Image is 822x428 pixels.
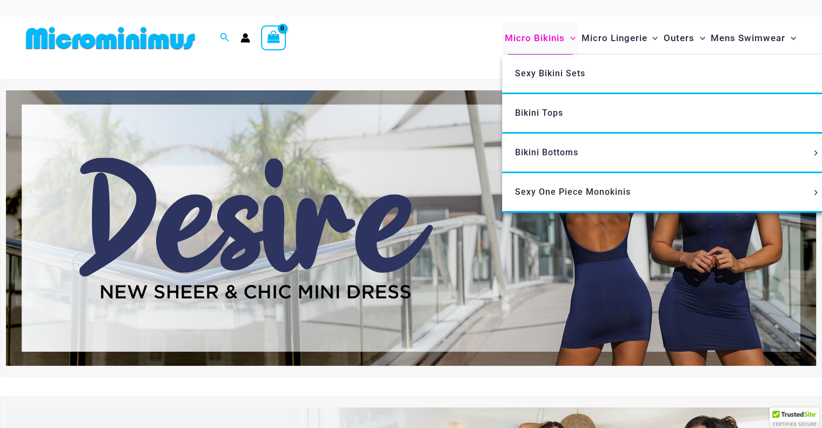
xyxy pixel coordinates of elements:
span: Sexy Bikini Sets [515,68,585,78]
img: Desire me Navy Dress [6,90,816,366]
a: Micro BikinisMenu ToggleMenu Toggle [502,22,578,55]
span: Bikini Tops [515,108,563,118]
a: View Shopping Cart, empty [261,25,286,50]
span: Menu Toggle [785,24,796,52]
a: Micro LingerieMenu ToggleMenu Toggle [578,22,660,55]
span: Micro Lingerie [581,24,647,52]
div: TrustedSite Certified [770,407,819,428]
span: Menu Toggle [694,24,705,52]
span: Menu Toggle [565,24,576,52]
span: Sexy One Piece Monokinis [515,187,631,197]
span: Bikini Bottoms [515,147,578,157]
nav: Site Navigation [500,20,800,56]
span: Menu Toggle [810,190,822,195]
span: Menu Toggle [810,150,822,156]
span: Menu Toggle [647,24,658,52]
span: Mens Swimwear [711,24,785,52]
a: Mens SwimwearMenu ToggleMenu Toggle [708,22,799,55]
span: Outers [664,24,694,52]
span: Micro Bikinis [505,24,565,52]
a: Account icon link [240,33,250,43]
a: OutersMenu ToggleMenu Toggle [661,22,708,55]
img: MM SHOP LOGO FLAT [22,26,199,50]
a: Search icon link [220,31,230,45]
